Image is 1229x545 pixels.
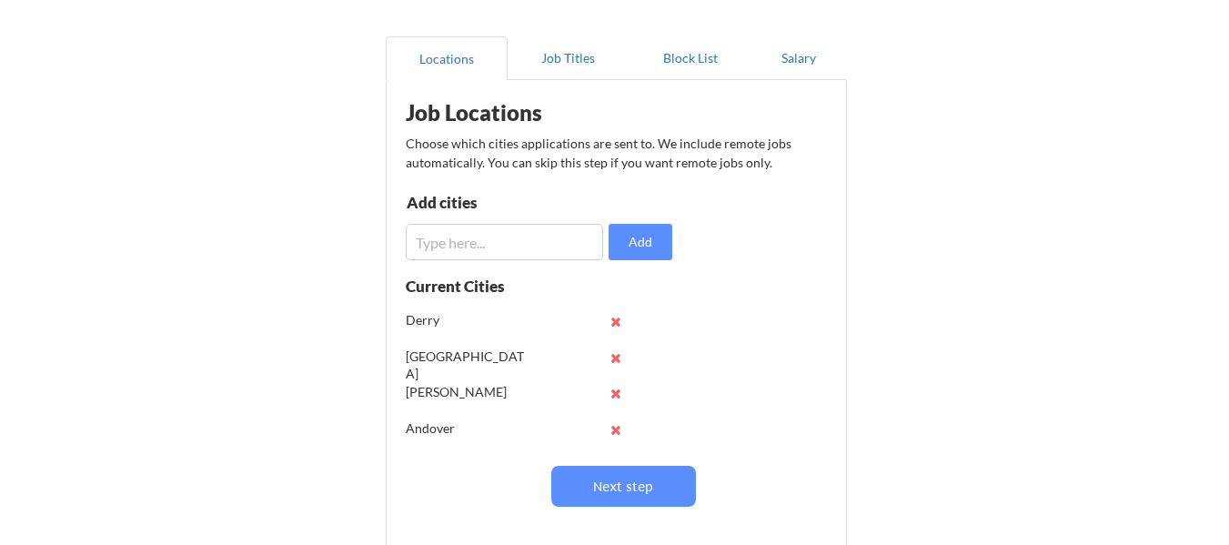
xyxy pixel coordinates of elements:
div: [PERSON_NAME] [406,383,525,401]
button: Job Titles [508,36,630,80]
div: Job Locations [406,102,635,124]
div: Current Cities [406,278,544,294]
button: Block List [630,36,751,80]
div: Derry [406,311,525,329]
button: Add [609,224,672,260]
div: Andover [406,419,525,438]
div: Add cities [407,195,595,210]
div: Choose which cities applications are sent to. We include remote jobs automatically. You can skip ... [406,134,824,172]
button: Locations [386,36,508,80]
button: Salary [751,36,847,80]
div: [GEOGRAPHIC_DATA] [406,348,525,383]
button: Next step [551,466,696,507]
input: Type here... [406,224,603,260]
